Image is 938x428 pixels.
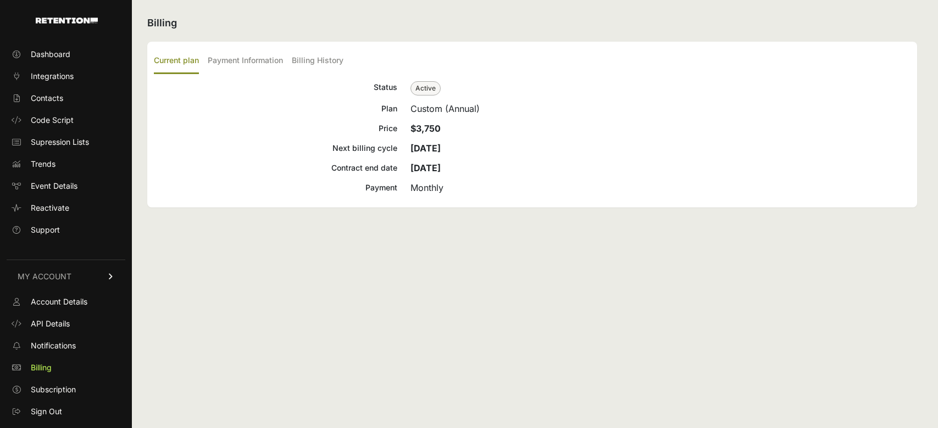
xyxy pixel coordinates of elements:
img: Retention.com [36,18,98,24]
a: Account Details [7,293,125,311]
span: Active [410,81,441,95]
a: Support [7,221,125,239]
a: Reactivate [7,199,125,217]
div: Contract end date [154,161,397,174]
div: Payment [154,181,397,194]
span: Sign Out [31,406,62,417]
span: Notifications [31,340,76,351]
a: Contacts [7,89,125,107]
a: Trends [7,155,125,173]
a: Dashboard [7,46,125,63]
div: Monthly [410,181,911,194]
span: Support [31,224,60,235]
a: Supression Lists [7,133,125,151]
span: Code Script [31,115,74,126]
a: Sign Out [7,403,125,420]
a: Subscription [7,381,125,398]
span: Billing [31,362,52,373]
a: MY ACCOUNT [7,260,125,293]
span: API Details [31,318,70,329]
a: Billing [7,359,125,376]
strong: [DATE] [410,162,441,173]
div: Next billing cycle [154,142,397,155]
div: Custom (Annual) [410,102,911,115]
span: Reactivate [31,202,69,213]
a: Event Details [7,177,125,195]
div: Status [154,81,397,95]
div: Plan [154,102,397,115]
label: Billing History [292,48,343,74]
h2: Billing [147,15,917,31]
strong: [DATE] [410,143,441,154]
strong: $3,750 [410,123,441,134]
label: Current plan [154,48,199,74]
span: Account Details [31,296,87,307]
a: Code Script [7,111,125,129]
span: MY ACCOUNT [18,271,71,282]
span: Contacts [31,93,63,104]
span: Supression Lists [31,137,89,148]
span: Subscription [31,384,76,395]
a: Notifications [7,337,125,354]
span: Integrations [31,71,74,82]
span: Event Details [31,181,77,192]
span: Trends [31,159,55,170]
span: Dashboard [31,49,70,60]
div: Price [154,122,397,135]
a: API Details [7,315,125,333]
label: Payment Information [208,48,283,74]
a: Integrations [7,67,125,85]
